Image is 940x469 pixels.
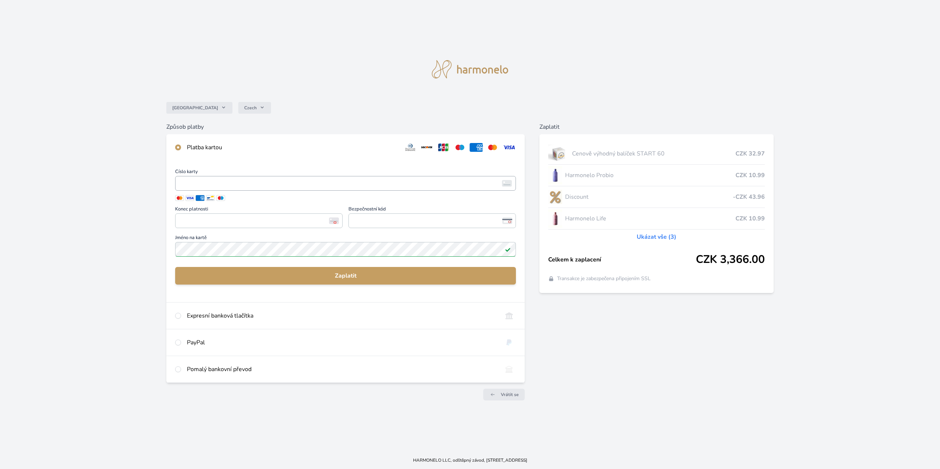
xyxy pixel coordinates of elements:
span: CZK 3,366.00 [696,253,765,266]
img: bankTransfer_IBAN.svg [502,365,516,374]
span: Číslo karty [175,169,516,176]
iframe: Iframe pro číslo karty [178,178,513,188]
img: amex.svg [470,143,483,152]
span: CZK 10.99 [735,214,765,223]
span: CZK 32.97 [735,149,765,158]
span: Konec platnosti [175,207,343,213]
span: Discount [565,193,733,201]
input: Jméno na kartěPlatné pole [175,242,516,257]
iframe: Iframe pro bezpečnostní kód [352,216,513,226]
img: CLEAN_PROBIO_se_stinem_x-lo.jpg [548,166,562,184]
img: jcb.svg [437,143,450,152]
img: logo.svg [432,60,508,78]
div: Expresní banková tlačítka [187,311,496,320]
span: Harmonelo Life [565,214,735,223]
h6: Zaplatit [539,122,773,131]
span: Vrátit se [501,392,519,397]
span: [GEOGRAPHIC_DATA] [172,105,218,111]
img: Platné pole [505,246,511,252]
span: Zaplatit [181,271,510,280]
span: Bezpečnostní kód [348,207,516,213]
span: Jméno na kartě [175,235,516,242]
button: Czech [238,102,271,114]
img: paypal.svg [502,338,516,347]
img: start.jpg [548,144,569,163]
span: Cenově výhodný balíček START 60 [572,149,735,158]
img: Konec platnosti [329,217,339,224]
img: CLEAN_LIFE_se_stinem_x-lo.jpg [548,209,562,228]
span: Harmonelo Probio [565,171,735,180]
img: maestro.svg [453,143,467,152]
img: discover.svg [420,143,434,152]
img: diners.svg [404,143,417,152]
img: onlineBanking_CZ.svg [502,311,516,320]
a: Vrátit se [483,389,525,400]
span: Transakce je zabezpečena připojením SSL [557,275,651,282]
span: Celkem k zaplacení [548,255,695,264]
div: Pomalý bankovní převod [187,365,496,374]
span: -CZK 43.96 [733,193,765,201]
img: mc.svg [486,143,499,152]
h6: Způsob platby [166,122,525,131]
button: Zaplatit [175,267,516,285]
iframe: Iframe pro datum vypršení platnosti [178,216,339,226]
div: PayPal [187,338,496,347]
span: Czech [244,105,257,111]
div: Platba kartou [187,143,398,152]
img: visa.svg [502,143,516,152]
span: CZK 10.99 [735,171,765,180]
img: discount-lo.png [548,188,562,206]
button: [GEOGRAPHIC_DATA] [166,102,232,114]
a: Ukázat vše (3) [637,232,676,241]
img: card [502,180,512,187]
